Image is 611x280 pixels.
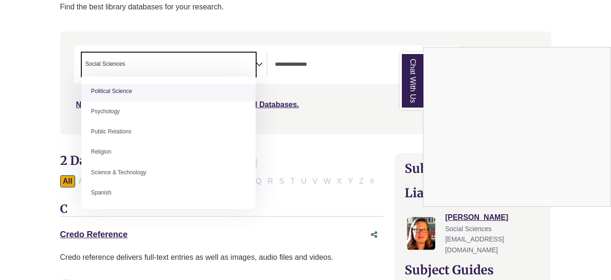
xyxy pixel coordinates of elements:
[423,47,611,206] iframe: Chat Widget
[81,122,255,142] li: Public Relations
[81,163,255,183] li: Science & Technology
[81,142,255,162] li: Religion
[400,52,423,109] a: Chat With Us
[81,81,255,101] li: Political Science
[81,101,255,122] li: Psychology
[423,47,611,207] div: Chat With Us
[81,183,255,203] li: Spanish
